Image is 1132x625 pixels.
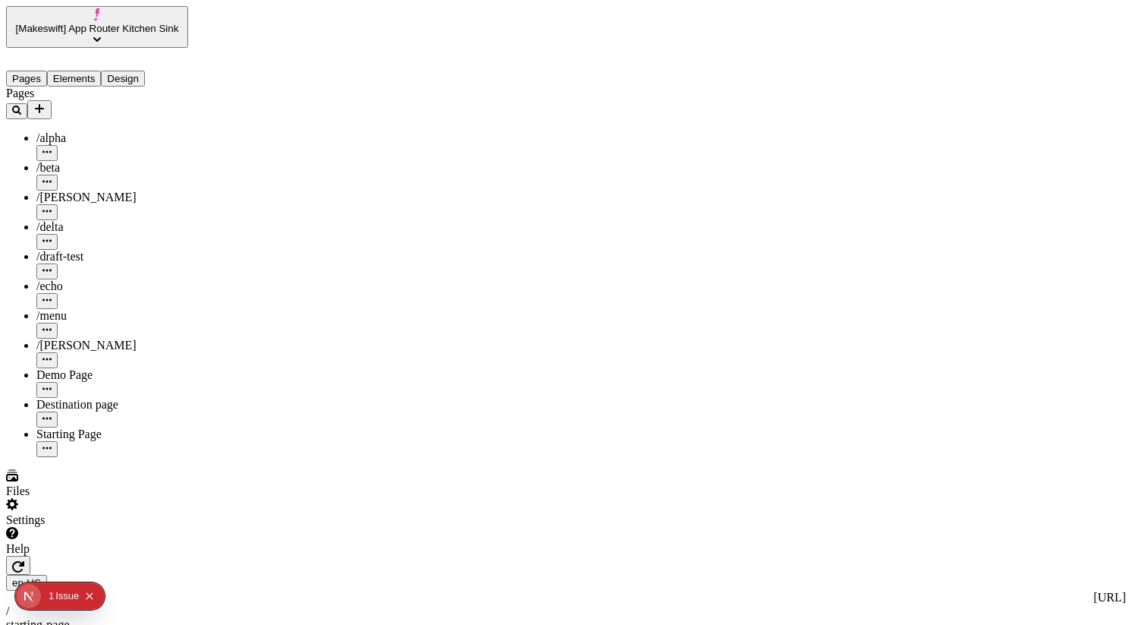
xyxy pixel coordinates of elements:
div: /delta [36,220,188,234]
div: /[PERSON_NAME] [36,191,188,204]
div: Files [6,485,188,498]
div: [URL] [6,591,1126,604]
button: [Makeswift] App Router Kitchen Sink [6,6,188,48]
span: en-US [12,577,41,589]
div: /echo [36,279,188,293]
div: Destination page [36,398,188,412]
button: Open locale picker [6,575,47,591]
div: Demo Page [36,368,188,382]
div: Help [6,542,188,556]
button: Add new [27,100,52,119]
div: Settings [6,513,188,527]
button: Pages [6,71,47,87]
button: Design [101,71,145,87]
div: /[PERSON_NAME] [36,339,188,352]
div: /beta [36,161,188,175]
div: / [6,604,1126,618]
button: Elements [47,71,102,87]
p: Cookie Test Route [6,12,222,26]
div: /draft-test [36,250,188,264]
div: Pages [6,87,188,100]
span: [Makeswift] App Router Kitchen Sink [16,23,179,34]
div: /alpha [36,131,188,145]
div: /menu [36,309,188,323]
div: Starting Page [36,428,188,441]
